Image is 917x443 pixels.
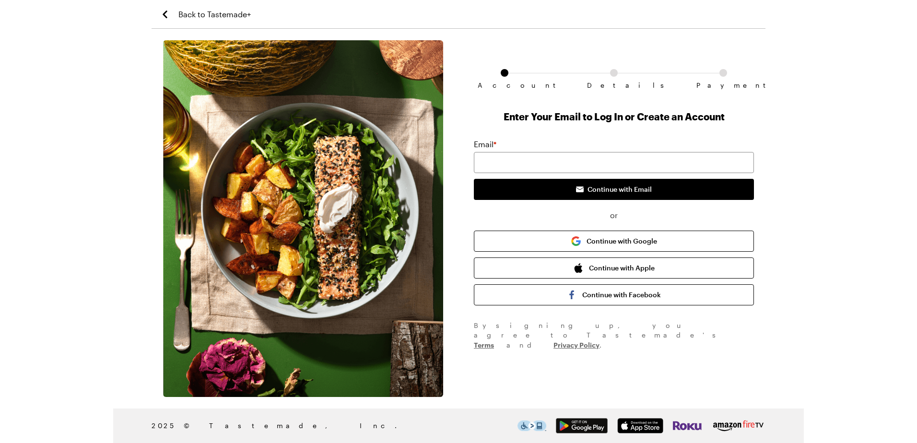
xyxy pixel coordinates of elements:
[152,420,517,431] span: 2025 © Tastemade, Inc.
[474,321,754,350] div: By signing up , you agree to Tastemade's and .
[711,418,765,433] img: Amazon Fire TV
[474,69,754,82] ol: Subscription checkout form navigation
[696,82,750,89] span: Payment
[474,257,754,279] button: Continue with Apple
[588,185,652,194] span: Continue with Email
[474,210,754,221] span: or
[474,284,754,305] button: Continue with Facebook
[556,418,608,433] img: Google Play
[478,82,531,89] span: Account
[517,420,546,431] img: This icon serves as a link to download the Level Access assistive technology app for individuals ...
[673,418,702,433] img: Roku
[474,340,494,349] a: Terms
[474,231,754,252] button: Continue with Google
[617,418,663,433] img: App Store
[178,9,251,20] span: Back to Tastemade+
[553,340,600,349] a: Privacy Policy
[474,110,754,123] h1: Enter Your Email to Log In or Create an Account
[474,139,496,150] label: Email
[587,82,641,89] span: Details
[474,179,754,200] button: Continue with Email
